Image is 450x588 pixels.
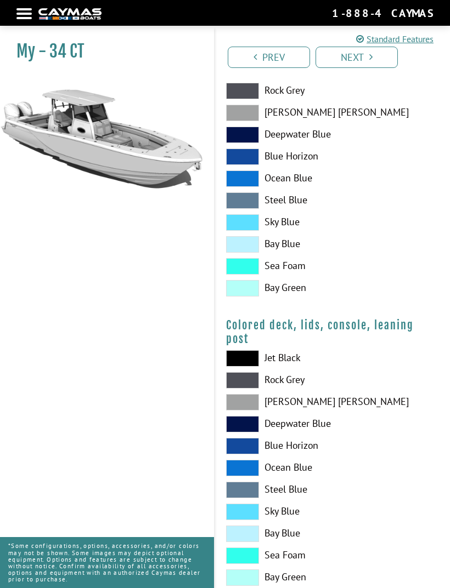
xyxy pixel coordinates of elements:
[226,236,439,253] label: Bay Blue
[226,372,439,389] label: Rock Grey
[226,192,439,209] label: Steel Blue
[226,170,439,187] label: Ocean Blue
[226,416,439,432] label: Deepwater Blue
[8,537,206,588] p: *Some configurations, options, accessories, and/or colors may not be shown. Some images may depic...
[226,318,439,346] h4: Colored deck, lids, console, leaning post
[226,526,439,542] label: Bay Blue
[226,394,439,410] label: [PERSON_NAME] [PERSON_NAME]
[16,41,187,61] h1: My - 34 CT
[38,8,102,20] img: white-logo-c9c8dbefe5ff5ceceb0f0178aa75bf4bb51f6bca0971e226c86eb53dfe498488.png
[332,6,434,20] div: 1-888-4CAYMAS
[226,350,439,367] label: Jet Black
[226,214,439,231] label: Sky Blue
[316,47,398,68] a: Next
[226,127,439,143] label: Deepwater Blue
[226,149,439,165] label: Blue Horizon
[226,105,439,121] label: [PERSON_NAME] [PERSON_NAME]
[356,32,434,45] a: Standard Features
[226,460,439,476] label: Ocean Blue
[226,438,439,454] label: Blue Horizon
[226,482,439,498] label: Steel Blue
[228,47,310,68] a: Prev
[226,83,439,99] label: Rock Grey
[226,504,439,520] label: Sky Blue
[225,45,450,68] ul: Pagination
[226,258,439,275] label: Sea Foam
[226,547,439,564] label: Sea Foam
[226,569,439,586] label: Bay Green
[226,280,439,296] label: Bay Green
